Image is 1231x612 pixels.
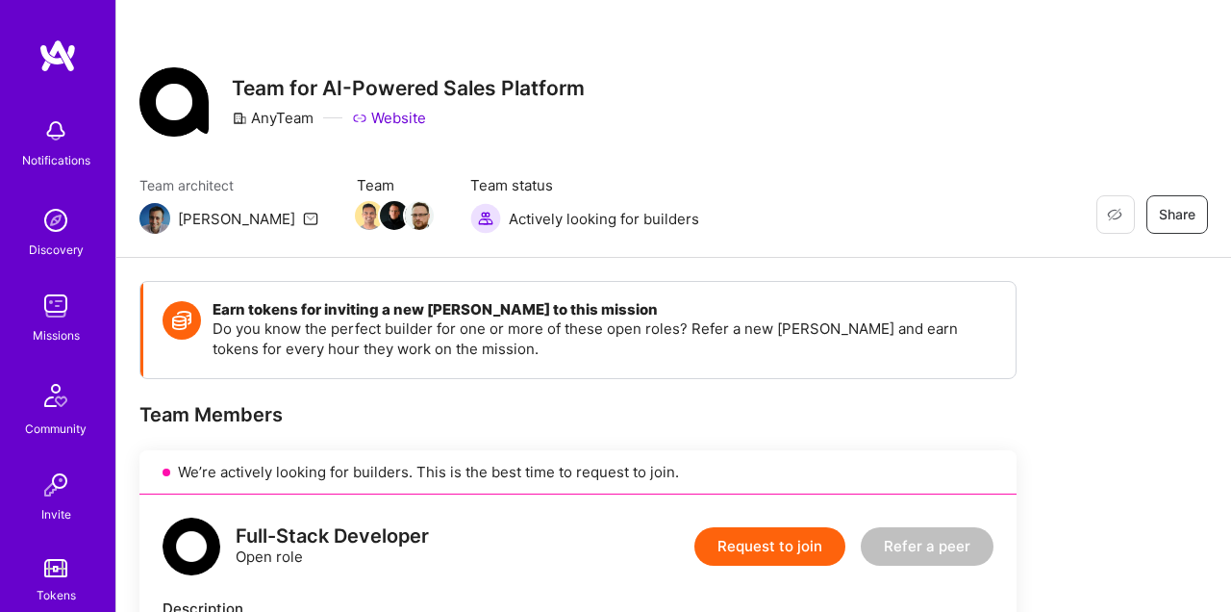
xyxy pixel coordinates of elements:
[236,526,429,567] div: Open role
[470,203,501,234] img: Actively looking for builders
[236,526,429,547] div: Full-Stack Developer
[232,76,585,100] h3: Team for AI-Powered Sales Platform
[352,108,426,128] a: Website
[213,301,996,319] h4: Earn tokens for inviting a new [PERSON_NAME] to this mission
[407,199,432,232] a: Team Member Avatar
[37,585,76,605] div: Tokens
[41,504,71,524] div: Invite
[29,240,84,260] div: Discovery
[22,150,90,170] div: Notifications
[357,175,432,195] span: Team
[163,518,220,575] img: logo
[1146,195,1208,234] button: Share
[213,319,996,359] p: Do you know the perfect builder for one or more of these open roles? Refer a new [PERSON_NAME] an...
[470,175,699,195] span: Team status
[139,175,318,195] span: Team architect
[357,199,382,232] a: Team Member Avatar
[25,419,87,439] div: Community
[37,466,75,504] img: Invite
[33,325,80,345] div: Missions
[38,38,77,73] img: logo
[382,199,407,232] a: Team Member Avatar
[139,402,1017,427] div: Team Members
[405,201,434,230] img: Team Member Avatar
[178,209,295,229] div: [PERSON_NAME]
[44,559,67,577] img: tokens
[694,527,845,566] button: Request to join
[163,301,201,340] img: Token icon
[139,203,170,234] img: Team Architect
[37,287,75,325] img: teamwork
[1159,205,1195,224] span: Share
[232,111,247,126] i: icon CompanyGray
[861,527,993,566] button: Refer a peer
[1107,207,1122,222] i: icon EyeClosed
[139,450,1017,495] div: We’re actively looking for builders. This is the best time to request to join.
[139,67,209,137] img: Company Logo
[509,209,699,229] span: Actively looking for builders
[37,201,75,240] img: discovery
[355,201,384,230] img: Team Member Avatar
[380,201,409,230] img: Team Member Avatar
[232,108,314,128] div: AnyTeam
[37,112,75,150] img: bell
[33,372,79,419] img: Community
[303,211,318,226] i: icon Mail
